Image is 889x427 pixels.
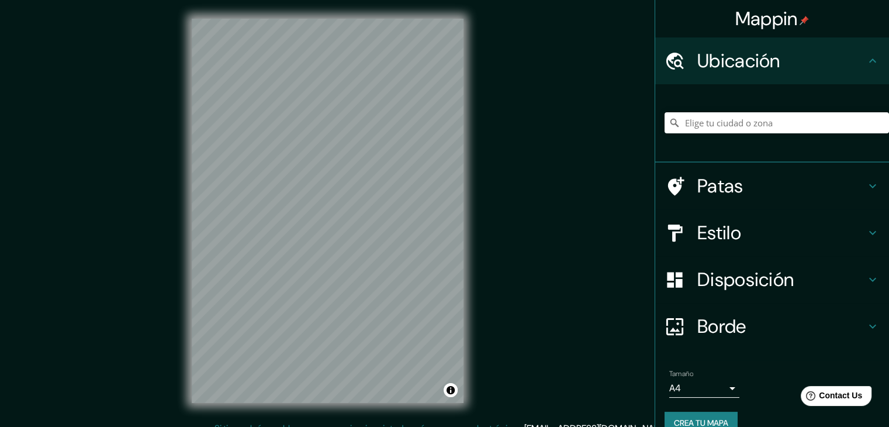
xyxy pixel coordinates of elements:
button: Activar o desactivar atribución [444,383,458,397]
font: A4 [669,382,681,394]
font: Disposición [697,267,794,292]
img: pin-icon.png [800,16,809,25]
div: Ubicación [655,37,889,84]
font: Tamaño [669,369,693,378]
iframe: Help widget launcher [785,381,876,414]
div: Patas [655,163,889,209]
div: Borde [655,303,889,350]
font: Patas [697,174,743,198]
div: Estilo [655,209,889,256]
font: Borde [697,314,746,339]
div: Disposición [655,256,889,303]
font: Ubicación [697,49,780,73]
font: Mappin [735,6,798,31]
input: Elige tu ciudad o zona [665,112,889,133]
div: A4 [669,379,739,398]
canvas: Mapa [192,19,463,403]
font: Estilo [697,221,741,245]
